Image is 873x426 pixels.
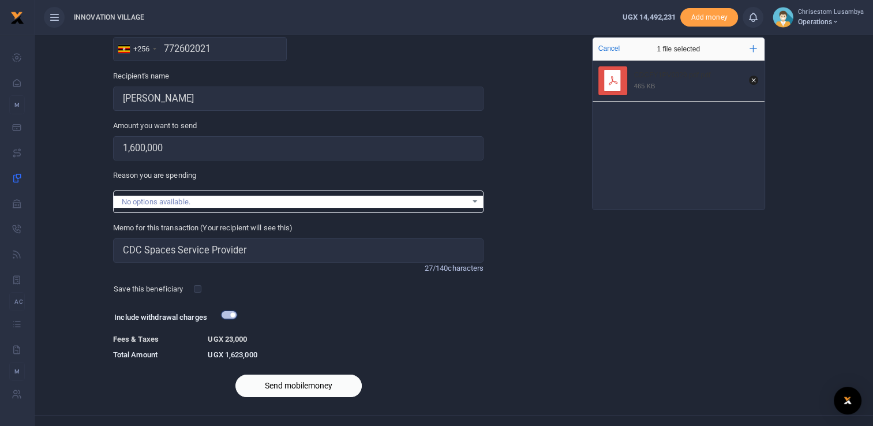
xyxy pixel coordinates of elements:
input: Enter extra information [113,238,484,263]
div: No options available. [122,196,467,208]
input: Loading name... [113,87,484,111]
div: 1 file selected [630,38,728,61]
label: Memo for this transaction (Your recipient will see this) [113,222,293,234]
label: Recipient's name [113,70,170,82]
small: Chrisestom Lusambya [798,8,864,17]
input: Enter phone number [113,37,287,61]
label: UGX 23,000 [208,334,247,345]
button: Send mobilemoney [235,375,362,397]
span: Operations [798,17,864,27]
a: logo-small logo-large logo-large [10,13,24,21]
span: UGX 14,492,231 [623,13,676,21]
div: 465 KB [634,82,655,90]
a: UGX 14,492,231 [623,12,676,23]
label: Save this beneficiary [114,283,183,295]
span: characters [448,264,484,272]
li: M [9,362,25,381]
div: CDCFY1PV0029.pdf.pdf [634,71,743,80]
div: Open Intercom Messenger [834,387,861,414]
a: Add money [680,12,738,21]
li: Wallet ballance [618,12,680,23]
input: UGX [113,136,484,160]
h6: Include withdrawal charges [114,313,231,322]
div: Uganda: +256 [114,38,160,61]
button: Remove file [747,74,760,87]
li: M [9,95,25,114]
dt: Fees & Taxes [108,334,204,345]
li: Toup your wallet [680,8,738,27]
button: Cancel [595,41,623,56]
span: 27/140 [425,264,448,272]
li: Ac [9,292,25,311]
label: Reason you are spending [113,170,196,181]
img: profile-user [773,7,793,28]
h6: UGX 1,623,000 [208,350,484,360]
a: profile-user Chrisestom Lusambya Operations [773,7,864,28]
h6: Total Amount [113,350,199,360]
div: +256 [133,43,149,55]
span: Add money [680,8,738,27]
div: File Uploader [592,37,765,210]
span: INNOVATION VILLAGE [69,12,149,23]
button: Add more files [745,40,762,57]
label: Amount you want to send [113,120,197,132]
img: logo-small [10,11,24,25]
